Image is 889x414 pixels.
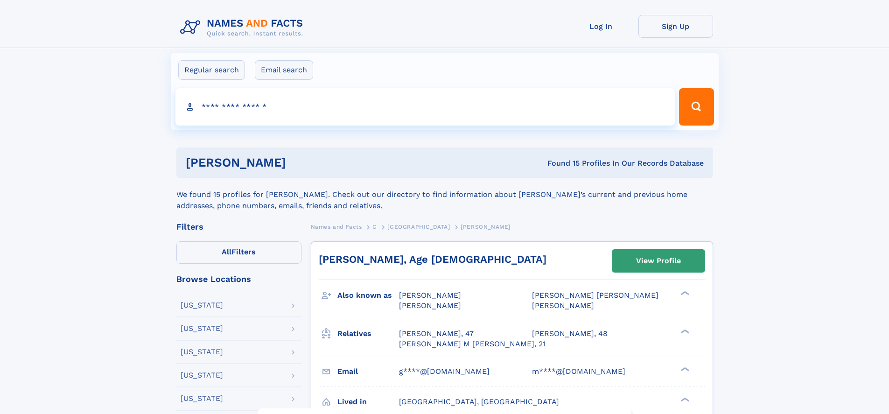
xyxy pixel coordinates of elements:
[255,60,313,80] label: Email search
[612,250,705,272] a: View Profile
[636,250,681,272] div: View Profile
[337,288,399,303] h3: Also known as
[387,221,450,232] a: [GEOGRAPHIC_DATA]
[387,224,450,230] span: [GEOGRAPHIC_DATA]
[181,348,223,356] div: [US_STATE]
[181,325,223,332] div: [US_STATE]
[532,329,608,339] a: [PERSON_NAME], 48
[372,224,377,230] span: G
[176,275,301,283] div: Browse Locations
[399,397,559,406] span: [GEOGRAPHIC_DATA], [GEOGRAPHIC_DATA]
[399,291,461,300] span: [PERSON_NAME]
[461,224,511,230] span: [PERSON_NAME]
[181,302,223,309] div: [US_STATE]
[679,328,690,334] div: ❯
[176,15,311,40] img: Logo Names and Facts
[337,364,399,379] h3: Email
[311,221,362,232] a: Names and Facts
[178,60,245,80] label: Regular search
[176,241,301,264] label: Filters
[399,329,474,339] a: [PERSON_NAME], 47
[532,291,658,300] span: [PERSON_NAME] [PERSON_NAME]
[337,394,399,410] h3: Lived in
[222,247,231,256] span: All
[564,15,638,38] a: Log In
[181,372,223,379] div: [US_STATE]
[679,88,714,126] button: Search Button
[399,301,461,310] span: [PERSON_NAME]
[679,396,690,402] div: ❯
[679,366,690,372] div: ❯
[176,223,301,231] div: Filters
[532,301,594,310] span: [PERSON_NAME]
[176,178,713,211] div: We found 15 profiles for [PERSON_NAME]. Check out our directory to find information about [PERSON...
[638,15,713,38] a: Sign Up
[175,88,675,126] input: search input
[417,158,704,168] div: Found 15 Profiles In Our Records Database
[399,339,546,349] a: [PERSON_NAME] M [PERSON_NAME], 21
[372,221,377,232] a: G
[181,395,223,402] div: [US_STATE]
[319,253,546,265] a: [PERSON_NAME], Age [DEMOGRAPHIC_DATA]
[679,290,690,296] div: ❯
[186,157,417,168] h1: [PERSON_NAME]
[337,326,399,342] h3: Relatives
